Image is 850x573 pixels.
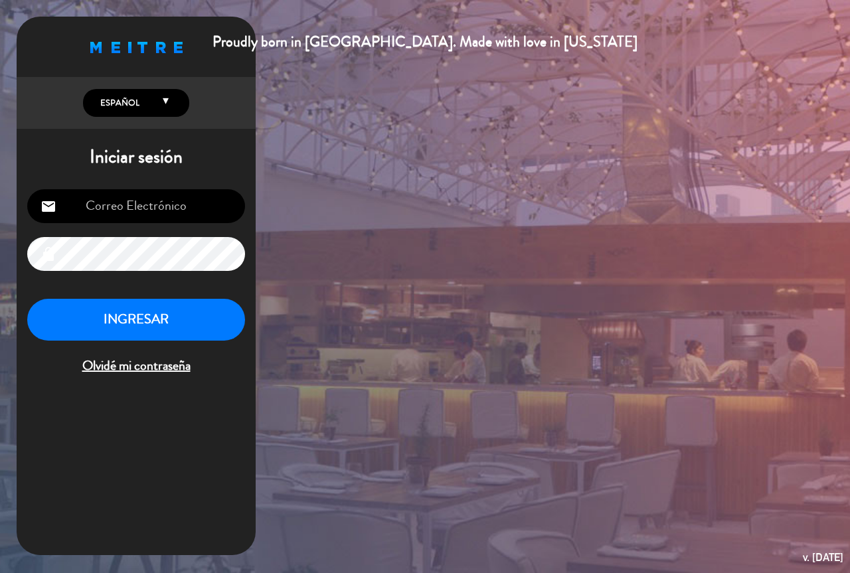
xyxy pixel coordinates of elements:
span: Olvidé mi contraseña [27,355,245,377]
div: v. [DATE] [803,548,843,566]
i: email [41,199,56,214]
input: Correo Electrónico [27,189,245,223]
h1: Iniciar sesión [17,146,256,169]
span: Español [97,96,139,110]
i: lock [41,246,56,262]
button: INGRESAR [27,299,245,341]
